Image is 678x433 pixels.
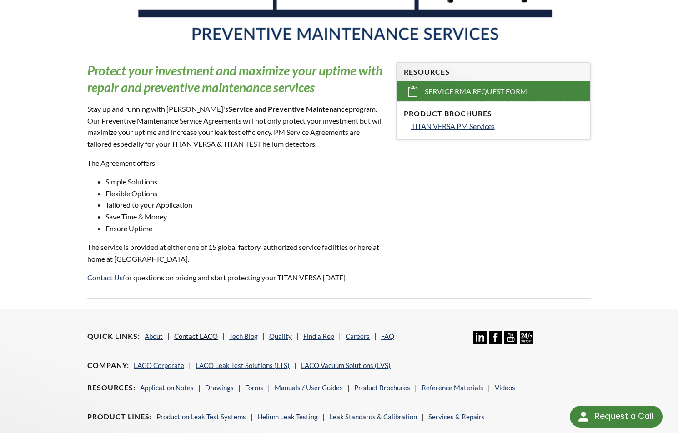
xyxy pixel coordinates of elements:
p: The Agreement offers: [87,157,385,169]
a: Leak Standards & Calibration [329,413,417,421]
li: Flexible Options [105,188,385,199]
a: Service RMA Request Form [397,81,590,101]
a: Manuals / User Guides [275,383,343,392]
span: TITAN VERSA PM Services [411,122,495,130]
p: The service is provided at either one of 15 global factory-authorized service facilities or here ... [87,241,385,264]
a: Careers [346,332,370,340]
a: LACO Vacuum Solutions (LVS) [301,361,391,369]
a: Contact Us [87,273,123,282]
h4: Product Brochures [404,109,583,119]
li: Ensure Uptime [105,223,385,234]
a: TITAN VERSA PM Services [411,120,583,132]
a: Drawings [205,383,234,392]
a: Videos [495,383,515,392]
em: Protect your investment and maximize your uptime with repair and preventive maintenance services [87,63,382,95]
a: Product Brochures [354,383,410,392]
h4: Product Lines [87,412,152,422]
a: Helium Leak Testing [257,413,318,421]
a: FAQ [381,332,394,340]
img: round button [576,409,591,424]
h4: Resources [87,383,136,393]
span: Service RMA Request Form [425,87,527,96]
a: Find a Rep [303,332,334,340]
img: 24/7 Support Icon [520,331,533,344]
a: Quality [269,332,292,340]
a: About [145,332,163,340]
span: Stay up and running with [PERSON_NAME]'s program. Our Preventive Maintenance Service Agreements w... [87,105,383,148]
strong: Service and Preventive Maintenance [228,105,349,113]
div: Request a Call [570,406,663,428]
a: 24/7 Support [520,338,533,346]
li: Tailored to your Application [105,199,385,211]
p: for questions on pricing and start protecting your TITAN VERSA [DATE]! [87,272,385,284]
h4: Quick Links [87,332,140,341]
h4: Resources [404,67,583,77]
li: Simple Solutions [105,176,385,188]
a: Forms [245,383,263,392]
a: Services & Repairs [428,413,485,421]
a: Application Notes [140,383,194,392]
a: Production Leak Test Systems [156,413,246,421]
a: Tech Blog [229,332,258,340]
a: LACO Corporate [134,361,184,369]
li: Save Time & Money [105,211,385,223]
a: Contact LACO [174,332,218,340]
div: Request a Call [595,406,653,427]
h4: Company [87,361,129,370]
a: Reference Materials [422,383,483,392]
a: LACO Leak Test Solutions (LTS) [196,361,290,369]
